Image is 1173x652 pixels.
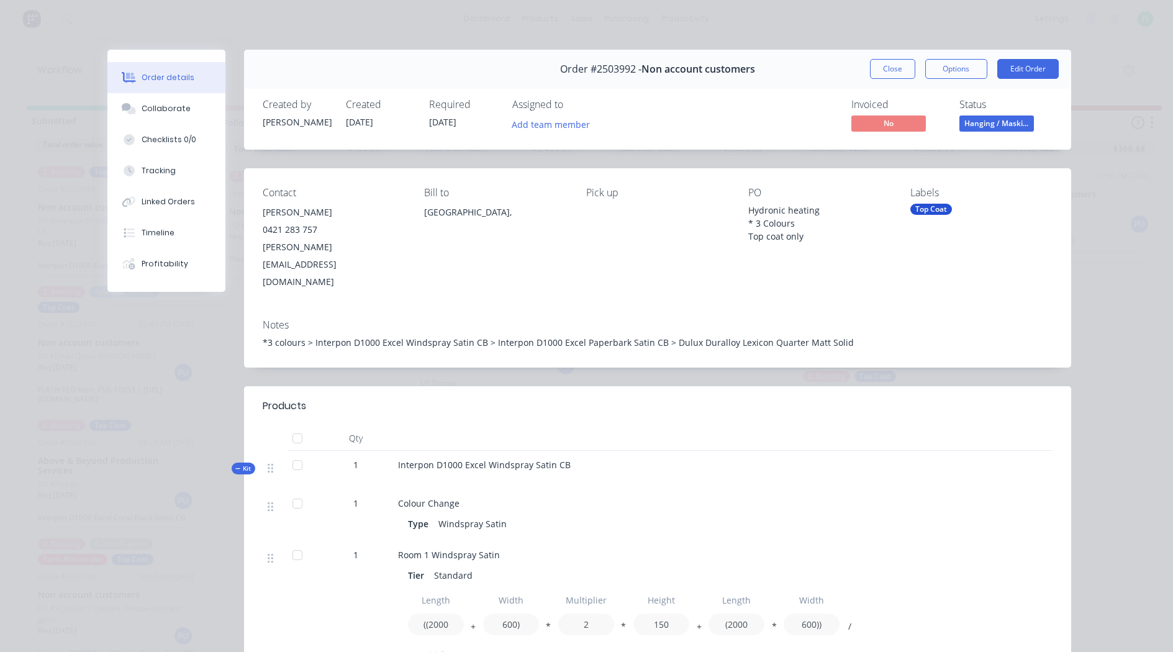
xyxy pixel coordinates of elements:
div: Created [346,99,414,111]
div: 0421 283 757 [263,221,405,238]
div: [PERSON_NAME][EMAIL_ADDRESS][DOMAIN_NAME] [263,238,405,291]
div: Qty [319,426,393,451]
div: Required [429,99,497,111]
button: / [843,624,856,633]
button: Checklists 0/0 [107,124,225,155]
button: Order details [107,62,225,93]
div: [GEOGRAPHIC_DATA], [424,204,566,243]
div: Collaborate [142,103,191,114]
span: [DATE] [429,116,456,128]
input: Value [633,614,689,635]
div: Profitability [142,258,188,269]
button: Linked Orders [107,186,225,217]
span: Non account customers [641,63,755,75]
span: Kit [235,464,251,473]
button: Collaborate [107,93,225,124]
span: No [851,115,926,131]
button: Profitability [107,248,225,279]
div: Notes [263,319,1053,331]
div: Labels [910,187,1053,199]
button: Edit Order [997,59,1059,79]
div: Top Coat [910,204,952,215]
span: Order #2503992 - [560,63,641,75]
button: + [467,624,479,633]
button: Options [925,59,987,79]
span: 1 [353,458,358,471]
div: Timeline [142,227,174,238]
button: Hanging / Maski... [959,115,1034,134]
span: Colour Change [398,497,460,509]
div: Pick up [586,187,728,199]
div: Kit [232,463,255,474]
span: 1 [353,548,358,561]
div: Contact [263,187,405,199]
input: Label [558,589,614,611]
input: Value [483,614,539,635]
div: Tracking [142,165,176,176]
div: Created by [263,99,331,111]
button: + [693,624,705,633]
div: [PERSON_NAME] [263,115,331,129]
div: Tier [408,566,429,584]
div: [GEOGRAPHIC_DATA], [424,204,566,221]
input: Label [784,589,840,611]
button: Close [870,59,915,79]
div: Checklists 0/0 [142,134,196,145]
input: Label [408,589,464,611]
div: Products [263,399,306,414]
span: [DATE] [346,116,373,128]
span: 1 [353,497,358,510]
button: Timeline [107,217,225,248]
input: Label [633,589,689,611]
div: Linked Orders [142,196,195,207]
div: Type [408,515,433,533]
button: Tracking [107,155,225,186]
input: Value [784,614,840,635]
button: Add team member [505,115,596,132]
div: *3 colours > Interpon D1000 Excel Windspray Satin CB > Interpon D1000 Excel Paperbark Satin CB > ... [263,336,1053,349]
input: Value [408,614,464,635]
div: Hydronic heating * 3 Colours Top coat only [748,204,890,243]
input: Label [483,589,539,611]
div: Windspray Satin [433,515,512,533]
div: Invoiced [851,99,944,111]
div: Order details [142,72,194,83]
div: PO [748,187,890,199]
input: Value [709,614,764,635]
button: Add team member [512,115,597,132]
span: Hanging / Maski... [959,115,1034,131]
div: Assigned to [512,99,636,111]
span: Room 1 Windspray Satin [398,549,500,561]
div: Bill to [424,187,566,199]
input: Value [558,614,614,635]
div: [PERSON_NAME]0421 283 757[PERSON_NAME][EMAIL_ADDRESS][DOMAIN_NAME] [263,204,405,291]
span: Interpon D1000 Excel Windspray Satin CB [398,459,571,471]
div: [PERSON_NAME] [263,204,405,221]
div: Standard [429,566,478,584]
div: Status [959,99,1053,111]
input: Label [709,589,764,611]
